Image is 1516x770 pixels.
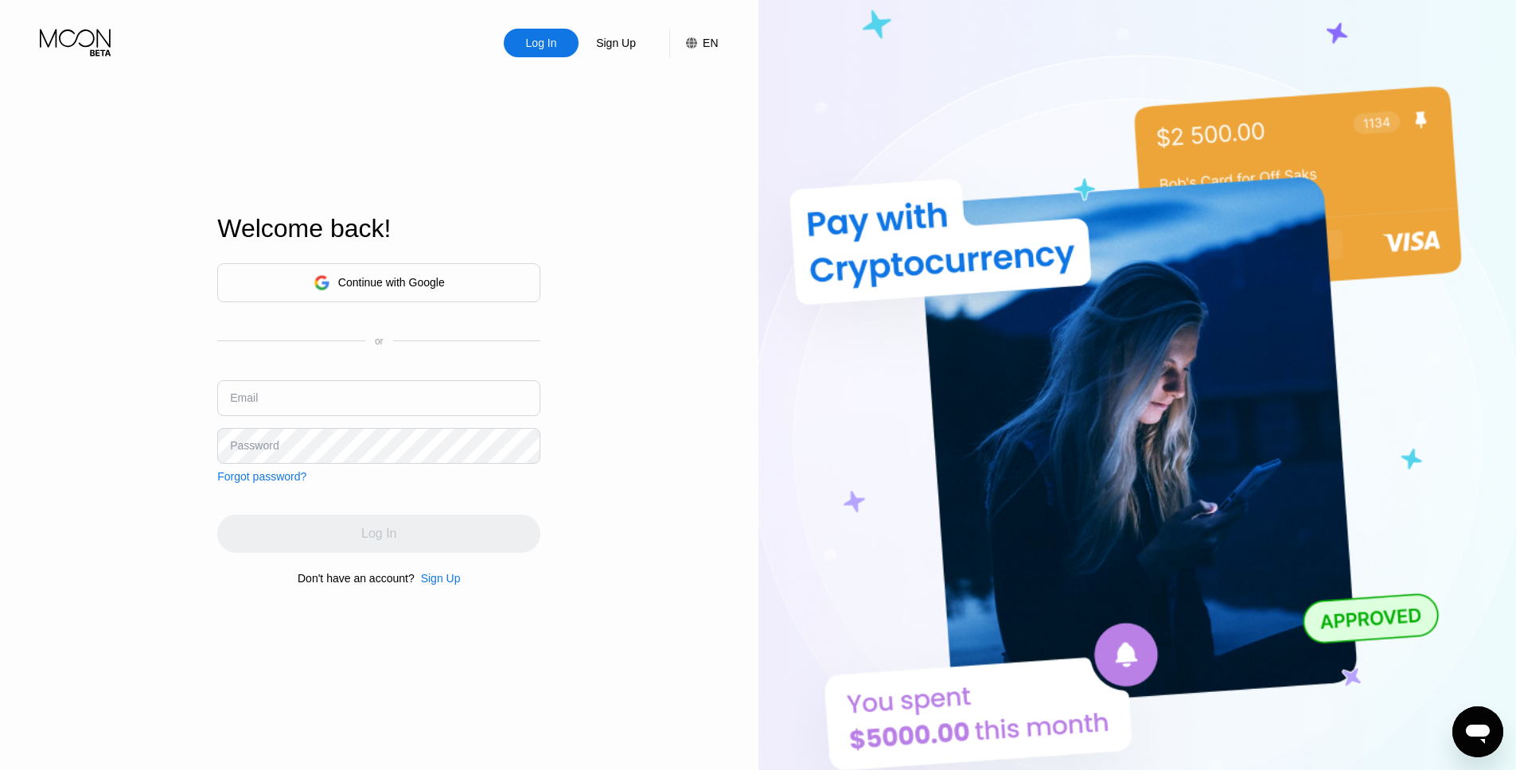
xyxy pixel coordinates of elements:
div: Password [230,439,279,452]
div: Welcome back! [217,214,540,243]
div: Sign Up [421,572,461,585]
div: EN [703,37,718,49]
div: Forgot password? [217,470,306,483]
div: or [375,336,384,347]
div: Continue with Google [217,263,540,302]
div: Don't have an account? [298,572,415,585]
div: Sign Up [594,35,637,51]
div: Log In [504,29,579,57]
div: EN [669,29,718,57]
div: Continue with Google [338,276,445,289]
div: Log In [524,35,559,51]
iframe: Button to launch messaging window [1452,706,1503,757]
div: Sign Up [579,29,653,57]
div: Email [230,391,258,404]
div: Sign Up [415,572,461,585]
